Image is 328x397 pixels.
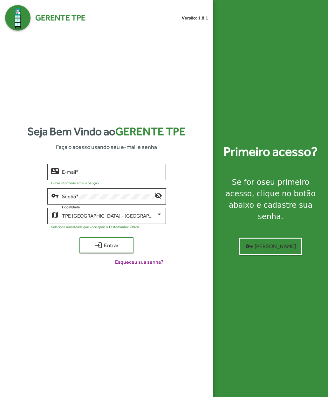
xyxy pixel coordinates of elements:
mat-hint: E-mail informado em sua petição. [51,181,99,185]
img: Logo Gerente [5,5,31,31]
span: Gerente TPE [115,125,186,138]
mat-icon: contact_mail [51,167,59,175]
div: Se for o , clique no botão abaixo e cadastre sua senha. [221,177,320,222]
span: Entrar [85,240,128,251]
button: Entrar [79,237,133,253]
mat-icon: login [95,241,102,249]
mat-hint: Selecione a localidade que você apoia o Testemunho Público. [51,225,140,229]
mat-icon: vpn_key [245,242,253,250]
mat-icon: visibility_off [154,192,162,199]
span: Esqueceu sua senha? [115,258,163,266]
small: Versão: 1.8.1 [182,15,208,21]
span: Gerente TPE [35,12,85,24]
strong: Seja Bem Vindo ao [27,123,186,140]
strong: seu primeiro acesso [226,178,309,198]
mat-icon: map [51,211,59,219]
span: TPE [GEOGRAPHIC_DATA] - [GEOGRAPHIC_DATA] [62,213,173,219]
span: [PERSON_NAME] [245,240,296,252]
strong: Primeiro acesso? [223,142,318,161]
span: Faça o acesso usando seu e-mail e senha [56,143,157,151]
button: [PERSON_NAME] [239,238,302,255]
mat-icon: vpn_key [51,192,59,199]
